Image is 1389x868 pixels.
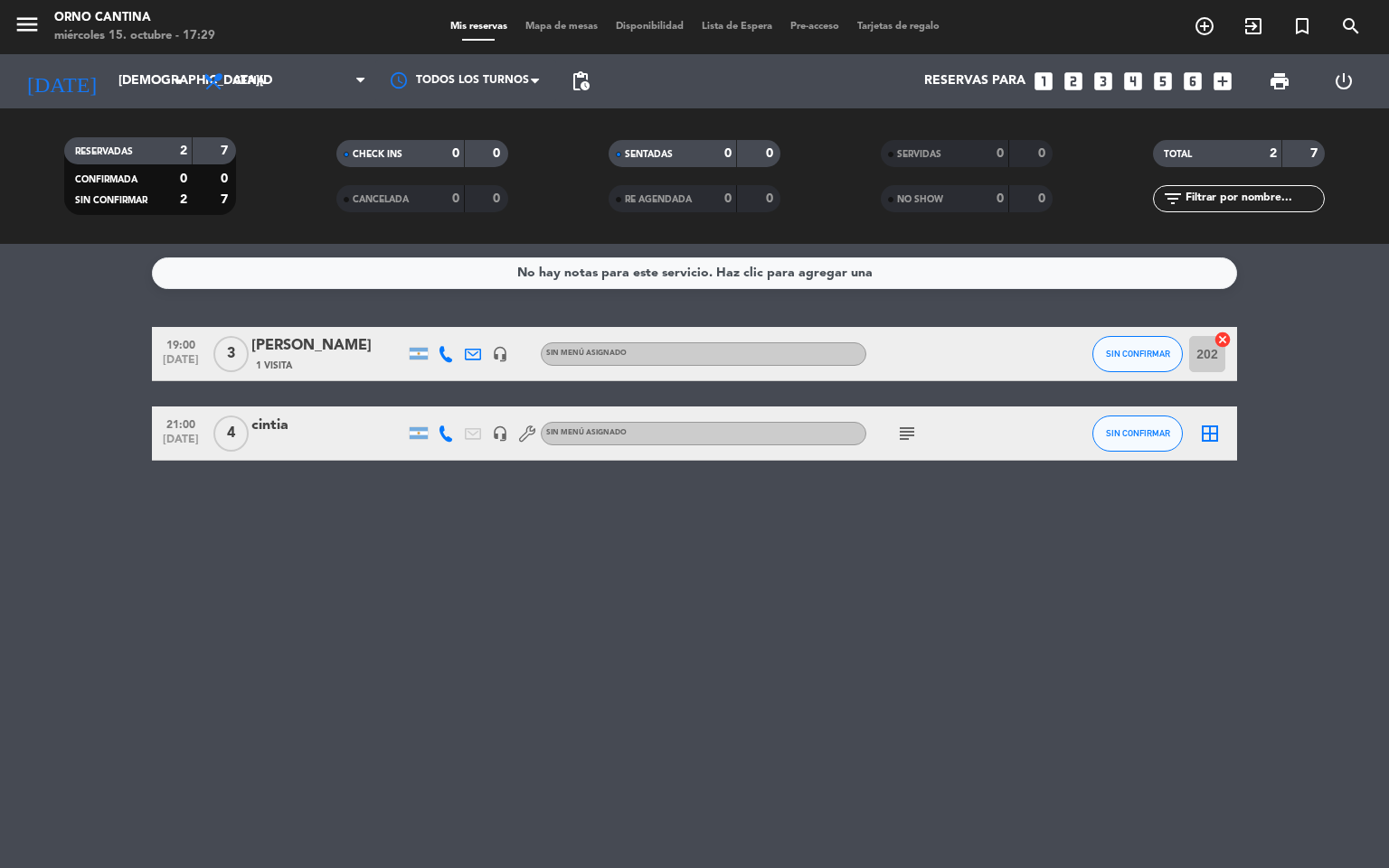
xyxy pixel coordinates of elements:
span: Lista de Espera [693,22,781,32]
span: SENTADAS [625,150,673,159]
span: print [1269,70,1290,92]
span: SIN CONFIRMAR [1106,428,1170,438]
div: miércoles 15. octubre - 17:29 [54,27,215,45]
strong: 0 [997,147,1004,160]
i: arrow_drop_down [168,70,190,92]
i: power_settings_new [1333,70,1355,92]
strong: 0 [452,147,459,160]
i: looks_5 [1151,70,1175,93]
div: Orno Cantina [54,9,215,27]
i: menu [14,11,41,38]
i: headset_mic [492,346,508,362]
i: add_box [1211,70,1234,93]
div: [PERSON_NAME] [251,334,405,358]
strong: 7 [1310,147,1321,160]
span: Mis reservas [441,22,516,32]
span: Sin menú asignado [546,429,627,436]
span: pending_actions [570,70,591,92]
i: looks_3 [1091,70,1115,93]
span: [DATE] [158,354,203,375]
span: SIN CONFIRMAR [75,196,147,205]
strong: 7 [221,193,231,206]
button: menu [14,11,41,44]
strong: 0 [1038,192,1049,205]
strong: 0 [493,147,504,160]
span: RESERVADAS [75,147,133,156]
input: Filtrar por nombre... [1184,189,1324,209]
span: Pre-acceso [781,22,848,32]
span: CONFIRMADA [75,175,137,184]
span: 3 [213,336,249,372]
div: cintia [251,414,405,437]
strong: 2 [180,193,187,206]
span: Sin menú asignado [546,350,627,357]
strong: 0 [766,147,777,160]
i: turned_in_not [1291,15,1313,37]
span: CHECK INS [353,150,402,159]
i: subject [896,423,918,444]
i: cancel [1214,331,1232,349]
strong: 7 [221,145,231,157]
i: headset_mic [492,425,508,442]
strong: 0 [493,192,504,205]
i: search [1340,15,1362,37]
span: 19:00 [158,333,203,354]
div: LOG OUT [1311,54,1375,108]
span: Disponibilidad [607,22,693,32]
span: 21:00 [158,413,203,434]
strong: 0 [1038,147,1049,160]
span: 1 Visita [256,359,292,373]
span: 4 [213,415,249,452]
strong: 0 [221,173,231,185]
i: add_circle_outline [1194,15,1215,37]
i: border_all [1199,423,1221,444]
strong: 0 [997,192,1004,205]
strong: 2 [1270,147,1277,160]
span: Tarjetas de regalo [848,22,949,32]
strong: 0 [180,173,187,185]
strong: 2 [180,145,187,157]
button: SIN CONFIRMAR [1092,336,1183,372]
button: SIN CONFIRMAR [1092,415,1183,452]
span: Reservas para [924,74,1025,89]
i: [DATE] [14,61,109,101]
i: looks_one [1032,70,1055,93]
span: NO SHOW [897,195,943,204]
strong: 0 [724,192,732,205]
i: exit_to_app [1243,15,1264,37]
i: looks_4 [1121,70,1145,93]
span: [DATE] [158,434,203,454]
span: SERVIDAS [897,150,941,159]
span: TOTAL [1164,150,1192,159]
span: SIN CONFIRMAR [1106,349,1170,359]
i: looks_6 [1181,70,1205,93]
span: CANCELADA [353,195,409,204]
span: Mapa de mesas [516,22,607,32]
strong: 0 [452,192,459,205]
strong: 0 [766,192,777,205]
span: RE AGENDADA [625,195,692,204]
div: No hay notas para este servicio. Haz clic para agregar una [517,263,873,284]
strong: 0 [724,147,732,160]
span: Cena [233,75,265,88]
i: looks_two [1062,70,1085,93]
i: filter_list [1162,188,1184,210]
